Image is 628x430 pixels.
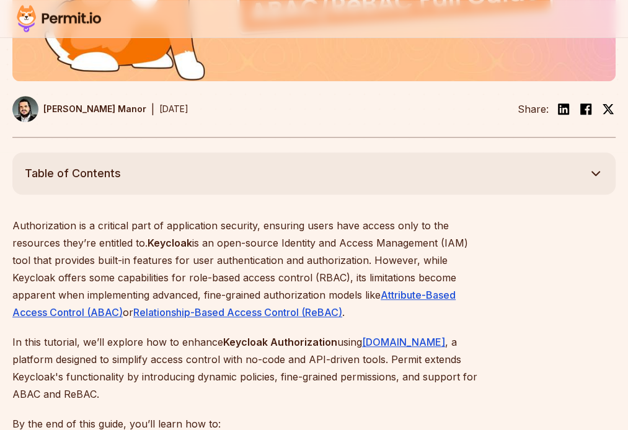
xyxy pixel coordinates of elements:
[362,336,445,348] a: [DOMAIN_NAME]
[12,333,489,403] p: In this tutorial, we’ll explore how to enhance using , a platform designed to simplify access con...
[12,152,616,195] button: Table of Contents
[12,217,489,321] p: Authorization is a critical part of application security, ensuring users have access only to the ...
[159,103,188,114] time: [DATE]
[518,102,549,116] li: Share:
[12,96,38,122] img: Gabriel L. Manor
[556,102,571,116] img: linkedin
[148,237,192,249] strong: Keycloak
[133,306,342,318] a: Relationship-Based Access Control (ReBAC)
[578,102,593,116] img: facebook
[602,103,614,115] img: twitter
[12,96,146,122] a: [PERSON_NAME] Manor
[12,2,105,35] img: Permit logo
[43,103,146,115] p: [PERSON_NAME] Manor
[223,336,337,348] strong: Keycloak Authorization
[151,102,154,116] div: |
[25,165,121,182] span: Table of Contents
